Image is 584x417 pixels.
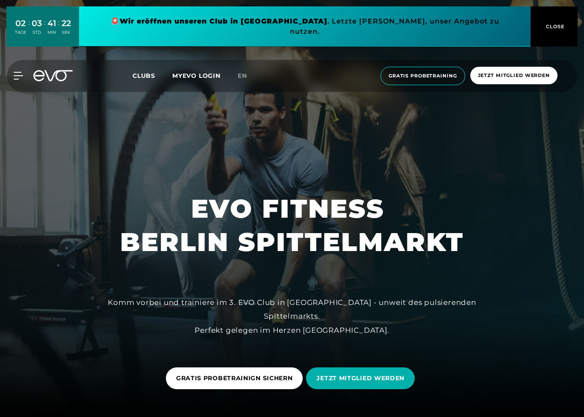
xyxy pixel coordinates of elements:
[468,67,560,85] a: Jetzt Mitglied werden
[306,361,418,396] a: JETZT MITGLIED WERDEN
[133,71,172,80] a: Clubs
[47,30,56,35] div: MIN
[32,17,42,30] div: 03
[544,23,565,30] span: CLOSE
[62,17,71,30] div: 22
[32,30,42,35] div: STD
[15,17,26,30] div: 02
[100,296,484,337] div: Komm vorbei und trainiere im 3. EVO Club in [GEOGRAPHIC_DATA] - unweit des pulsierenden Spittelma...
[120,192,464,259] h1: EVO FITNESS BERLIN SPITTELMARKT
[238,72,247,80] span: en
[44,18,45,41] div: :
[133,72,155,80] span: Clubs
[28,18,29,41] div: :
[238,71,257,81] a: en
[316,374,404,383] span: JETZT MITGLIED WERDEN
[389,72,457,80] span: Gratis Probetraining
[62,30,71,35] div: SEK
[478,72,550,79] span: Jetzt Mitglied werden
[58,18,59,41] div: :
[15,30,26,35] div: TAGE
[378,67,468,85] a: Gratis Probetraining
[166,361,307,396] a: GRATIS PROBETRAINIGN SICHERN
[176,374,293,383] span: GRATIS PROBETRAINIGN SICHERN
[531,6,578,47] button: CLOSE
[172,72,221,80] a: MYEVO LOGIN
[47,17,56,30] div: 41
